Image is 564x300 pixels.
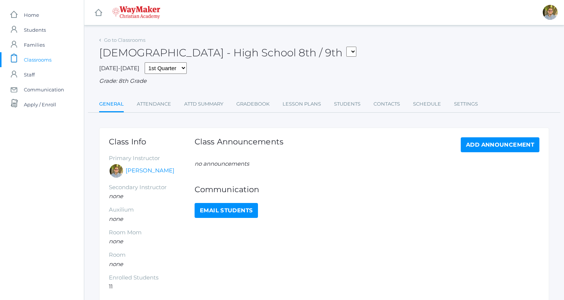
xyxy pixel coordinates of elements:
a: [PERSON_NAME] [126,166,174,175]
h1: Communication [195,185,539,194]
h1: Class Info [109,137,195,146]
img: waymaker-logo-stack-white-1602f2b1af18da31a5905e9982d058868370996dac5278e84edea6dabf9a3315.png [112,6,160,19]
span: Communication [24,82,64,97]
span: Families [24,37,45,52]
li: 11 [109,282,195,291]
div: Kylen Braileanu [543,5,558,20]
span: Classrooms [24,52,51,67]
span: Students [24,22,46,37]
div: Kylen Braileanu [109,163,124,178]
a: Gradebook [236,97,270,112]
h5: Room [109,252,195,258]
a: Add Announcement [461,137,539,152]
span: Apply / Enroll [24,97,56,112]
em: none [109,215,123,222]
span: Home [24,7,39,22]
span: Staff [24,67,35,82]
em: no announcements [195,160,249,167]
div: Grade: 8th Grade [99,77,549,85]
em: none [109,193,123,200]
h5: Enrolled Students [109,275,195,281]
em: none [109,260,123,268]
a: General [99,97,124,113]
a: Go to Classrooms [104,37,145,43]
a: Attendance [137,97,171,112]
a: Schedule [413,97,441,112]
span: [DATE]-[DATE] [99,65,139,72]
a: Lesson Plans [283,97,321,112]
h5: Auxilium [109,207,195,213]
a: Attd Summary [184,97,223,112]
em: none [109,238,123,245]
h5: Primary Instructor [109,155,195,162]
a: Settings [454,97,478,112]
a: Email Students [195,203,258,218]
h5: Secondary Instructor [109,184,195,191]
a: Contacts [374,97,400,112]
h5: Room Mom [109,229,195,236]
a: Students [334,97,360,112]
h2: [DEMOGRAPHIC_DATA] - High School 8th / 9th [99,47,356,59]
h1: Class Announcements [195,137,283,150]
